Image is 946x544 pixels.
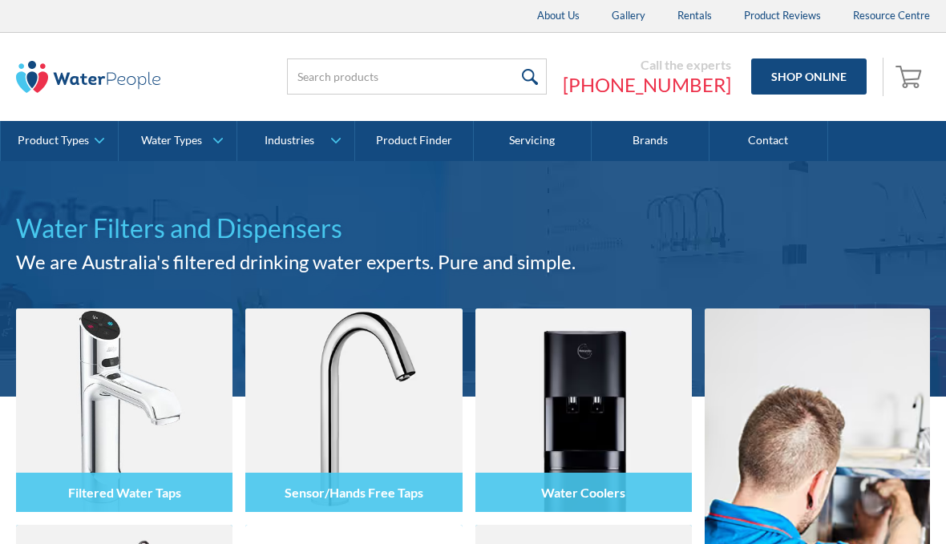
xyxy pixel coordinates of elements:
[895,63,926,89] img: shopping cart
[1,121,118,161] a: Product Types
[245,308,462,512] img: Sensor/Hands Free Taps
[16,308,232,512] img: Filtered Water Taps
[541,485,625,500] h4: Water Coolers
[141,134,202,147] div: Water Types
[237,121,354,161] a: Industries
[119,121,236,161] a: Water Types
[18,134,89,147] div: Product Types
[285,485,423,500] h4: Sensor/Hands Free Taps
[475,308,692,512] img: Water Coolers
[563,57,731,73] div: Call the experts
[709,121,827,161] a: Contact
[751,58,867,95] a: Shop Online
[287,58,547,95] input: Search products
[68,485,181,500] h4: Filtered Water Taps
[891,58,930,96] a: Open cart containing items
[592,121,709,161] a: Brands
[16,61,160,93] img: The Water People
[265,134,314,147] div: Industries
[563,73,731,97] a: [PHONE_NUMBER]
[355,121,473,161] a: Product Finder
[474,121,592,161] a: Servicing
